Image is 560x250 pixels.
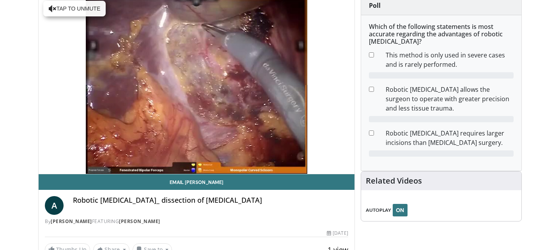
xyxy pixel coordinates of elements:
[73,196,348,205] h4: Robotic [MEDICAL_DATA]_ dissection of [MEDICAL_DATA]
[43,1,106,16] button: Tap to unmute
[45,218,348,225] div: By FEATURING
[369,23,514,46] h6: Which of the following statements is most accurate regarding the advantages of robotic [MEDICAL_D...
[39,174,354,190] a: Email [PERSON_NAME]
[366,207,391,214] span: AUTOPLAY
[380,85,519,113] dd: Robotic [MEDICAL_DATA] allows the surgeon to operate with greater precision and less tissue trauma.
[45,196,64,215] a: A
[119,218,160,225] a: [PERSON_NAME]
[366,176,422,186] h4: Related Videos
[51,218,92,225] a: [PERSON_NAME]
[380,50,519,69] dd: This method is only used in severe cases and is rarely performed.
[393,204,408,216] button: ON
[380,129,519,147] dd: Robotic [MEDICAL_DATA] requires larger incisions than [MEDICAL_DATA] surgery.
[327,230,348,237] div: [DATE]
[369,1,381,10] strong: Poll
